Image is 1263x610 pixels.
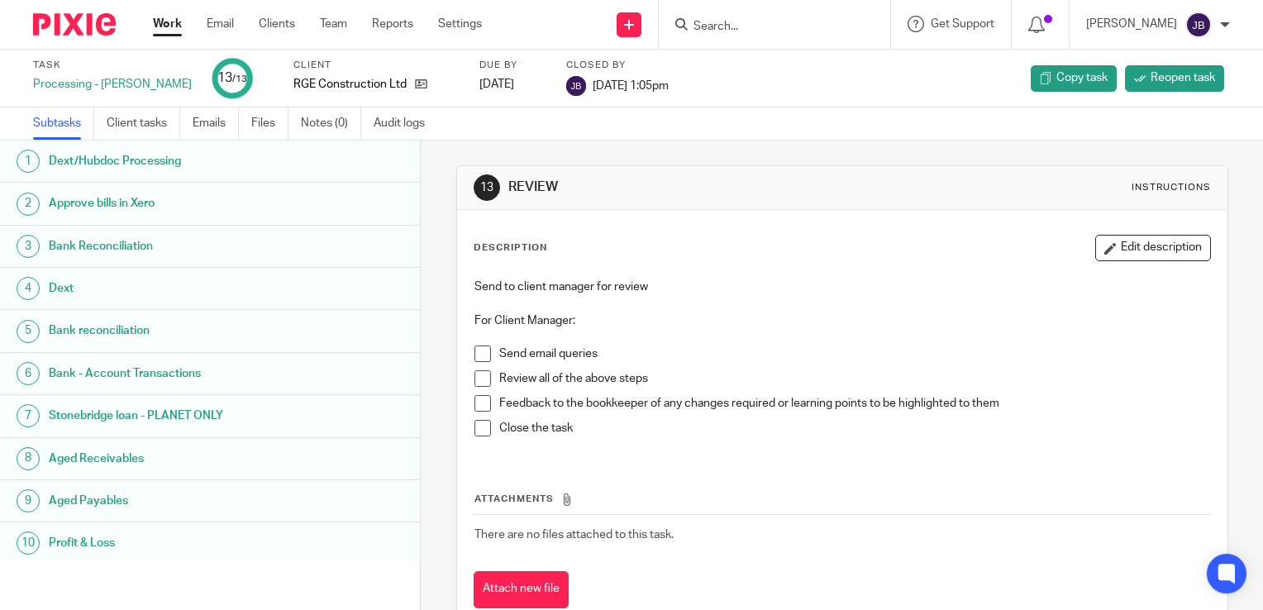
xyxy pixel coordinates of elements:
h1: Profit & Loss [49,531,285,555]
span: There are no files attached to this task. [474,529,674,541]
a: Clients [259,16,295,32]
a: Notes (0) [301,107,361,140]
a: Reports [372,16,413,32]
button: Edit description [1095,235,1211,261]
div: 13 [474,174,500,201]
h1: Bank Reconciliation [49,234,285,259]
p: [PERSON_NAME] [1086,16,1177,32]
img: svg%3E [566,76,586,96]
span: Copy task [1056,69,1108,86]
img: svg%3E [1185,12,1212,38]
h1: Dext [49,276,285,301]
h1: Aged Payables [49,488,285,513]
p: Send email queries [499,346,1210,362]
p: Send to client manager for review [474,279,1210,295]
div: 6 [17,362,40,385]
span: [DATE] 1:05pm [593,79,669,91]
div: 9 [17,489,40,512]
span: Get Support [931,18,994,30]
div: 4 [17,277,40,300]
p: Description [474,241,547,255]
span: Attachments [474,494,554,503]
p: Close the task [499,420,1210,436]
a: Work [153,16,182,32]
div: [DATE] [479,76,546,93]
label: Closed by [566,59,669,72]
a: Copy task [1031,65,1117,92]
div: 5 [17,320,40,343]
span: Reopen task [1151,69,1215,86]
h1: Approve bills in Xero [49,191,285,216]
h1: Dext/Hubdoc Processing [49,149,285,174]
div: 3 [17,235,40,258]
div: 2 [17,193,40,216]
a: Client tasks [107,107,180,140]
small: /13 [232,74,247,83]
div: Instructions [1132,181,1211,194]
p: For Client Manager: [474,312,1210,329]
a: Files [251,107,288,140]
h1: Bank reconciliation [49,318,285,343]
label: Client [293,59,459,72]
a: Emails [193,107,239,140]
a: Email [207,16,234,32]
div: 10 [17,531,40,555]
h1: Aged Receivables [49,446,285,471]
p: Feedback to the bookkeeper of any changes required or learning points to be highlighted to them [499,395,1210,412]
a: Team [320,16,347,32]
div: 1 [17,150,40,173]
a: Audit logs [374,107,437,140]
h1: REVIEW [508,179,877,196]
label: Due by [479,59,546,72]
p: Review all of the above steps [499,370,1210,387]
img: Pixie [33,13,116,36]
a: Settings [438,16,482,32]
label: Task [33,59,192,72]
a: Subtasks [33,107,94,140]
div: Processing - [PERSON_NAME] [33,76,192,93]
h1: Bank - Account Transactions [49,361,285,386]
div: 8 [17,447,40,470]
p: RGE Construction Ltd [293,76,407,93]
div: 13 [217,69,247,88]
h1: Stonebridge loan - PLANET ONLY [49,403,285,428]
input: Search [692,20,841,35]
a: Reopen task [1125,65,1224,92]
div: 7 [17,404,40,427]
button: Attach new file [474,571,569,608]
